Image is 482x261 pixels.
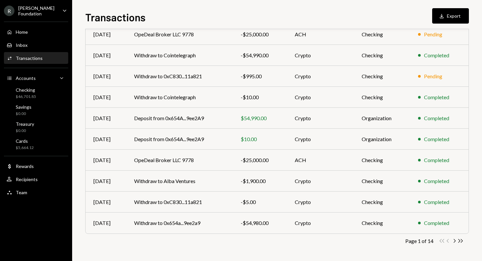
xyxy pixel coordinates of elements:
a: Checking$46,701.85 [4,85,68,101]
div: $0.00 [16,111,31,117]
div: [DATE] [93,219,118,227]
td: Checking [354,213,411,233]
div: R [4,6,14,16]
td: ACH [287,24,354,45]
div: $54,990.00 [241,114,279,122]
td: Deposit from 0x654A...9ee2A9 [126,108,232,129]
div: -$54,980.00 [241,219,279,227]
div: Completed [424,135,449,143]
td: Withdraw to 0xC830...11a821 [126,66,232,87]
div: Completed [424,177,449,185]
td: Crypto [287,87,354,108]
div: [DATE] [93,30,118,38]
div: [DATE] [93,72,118,80]
td: Checking [354,171,411,192]
td: Checking [354,45,411,66]
div: [DATE] [93,177,118,185]
div: -$25,000.00 [241,156,279,164]
a: Accounts [4,72,68,84]
div: [DATE] [93,156,118,164]
td: Checking [354,24,411,45]
div: Treasury [16,121,34,127]
div: Completed [424,156,449,164]
div: -$10.00 [241,93,279,101]
div: Cards [16,138,34,144]
td: Crypto [287,192,354,213]
td: Withdraw to Cointelegraph [126,45,232,66]
a: Savings$0.00 [4,102,68,118]
td: Checking [354,66,411,87]
h1: Transactions [85,10,146,24]
div: [DATE] [93,114,118,122]
div: [DATE] [93,135,118,143]
div: [PERSON_NAME] Foundation [18,5,57,16]
div: Completed [424,51,449,59]
td: Checking [354,150,411,171]
td: Deposit from 0x654A...9ee2A9 [126,129,232,150]
a: Cards$5,664.12 [4,136,68,152]
div: Rewards [16,163,34,169]
div: Savings [16,104,31,110]
div: Recipients [16,177,38,182]
div: -$54,990.00 [241,51,279,59]
td: Organization [354,129,411,150]
button: Export [432,8,469,24]
a: Home [4,26,68,38]
div: Pending [424,72,442,80]
a: Treasury$0.00 [4,119,68,135]
td: Crypto [287,66,354,87]
div: $5,664.12 [16,145,34,151]
td: Crypto [287,129,354,150]
a: Inbox [4,39,68,51]
div: Completed [424,198,449,206]
td: Withdraw to Cointelegraph [126,87,232,108]
div: -$25,000.00 [241,30,279,38]
td: OpeDeal Broker LLC 9778 [126,24,232,45]
div: -$1,900.00 [241,177,279,185]
div: Pending [424,30,442,38]
td: Crypto [287,171,354,192]
td: ACH [287,150,354,171]
td: Withdraw to Alba Ventures [126,171,232,192]
td: Crypto [287,45,354,66]
div: -$995.00 [241,72,279,80]
td: Checking [354,87,411,108]
div: [DATE] [93,93,118,101]
div: Home [16,29,28,35]
div: -$5.00 [241,198,279,206]
a: Team [4,186,68,198]
td: Crypto [287,108,354,129]
div: [DATE] [93,198,118,206]
div: Transactions [16,55,43,61]
div: $10.00 [241,135,279,143]
div: Checking [16,87,36,93]
div: $0.00 [16,128,34,134]
div: $46,701.85 [16,94,36,100]
td: Organization [354,108,411,129]
div: Completed [424,114,449,122]
a: Recipients [4,173,68,185]
a: Rewards [4,160,68,172]
a: Transactions [4,52,68,64]
div: Team [16,190,27,195]
div: Completed [424,219,449,227]
div: Accounts [16,75,36,81]
td: OpeDeal Broker LLC 9778 [126,150,232,171]
td: Crypto [287,213,354,233]
td: Withdraw to 0x654a...9ee2a9 [126,213,232,233]
div: Page 1 of 14 [405,238,433,244]
div: Inbox [16,42,28,48]
td: Withdraw to 0xC830...11a821 [126,192,232,213]
td: Checking [354,192,411,213]
div: [DATE] [93,51,118,59]
div: Completed [424,93,449,101]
